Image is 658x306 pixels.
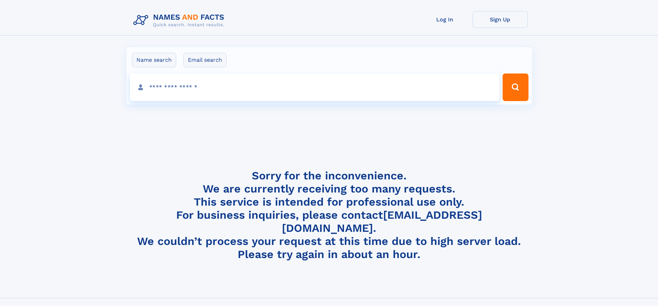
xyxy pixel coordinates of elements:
[473,11,528,28] a: Sign Up
[503,73,528,101] button: Search Button
[131,169,528,261] h4: Sorry for the inconvenience. We are currently receiving too many requests. This service is intend...
[282,208,482,235] a: [EMAIL_ADDRESS][DOMAIN_NAME]
[183,53,227,67] label: Email search
[417,11,473,28] a: Log In
[131,11,230,30] img: Logo Names and Facts
[130,73,500,101] input: search input
[132,53,176,67] label: Name search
